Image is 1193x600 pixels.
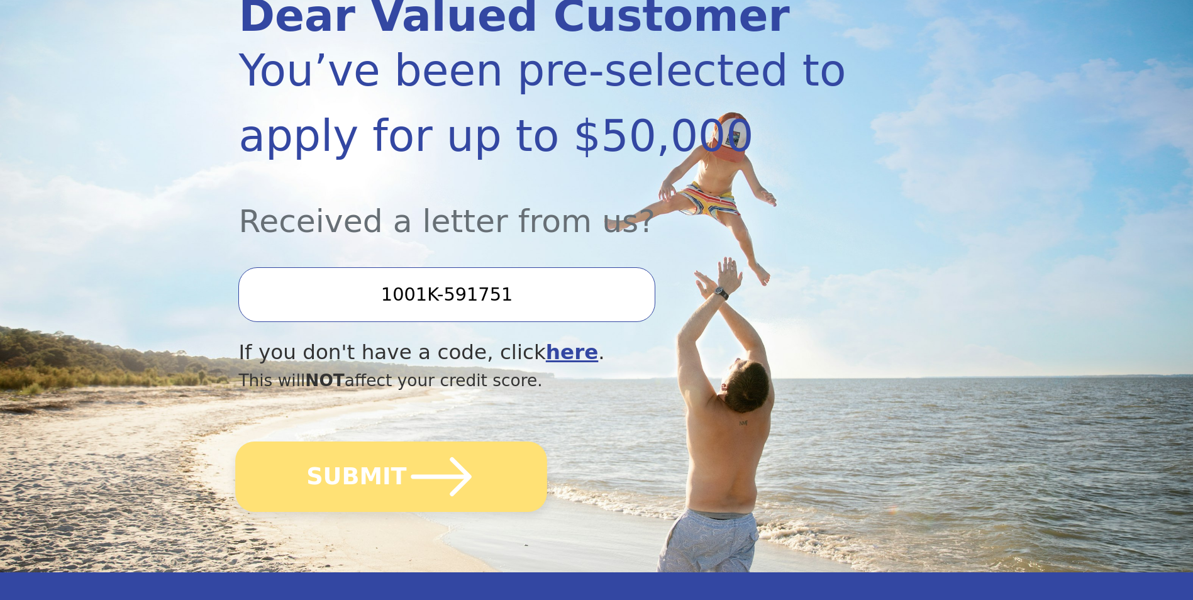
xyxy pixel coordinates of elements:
[238,267,655,321] input: Enter your Offer Code:
[238,368,846,393] div: This will affect your credit score.
[238,38,846,169] div: You’ve been pre-selected to apply for up to $50,000
[546,340,599,364] a: here
[236,442,548,512] button: SUBMIT
[238,169,846,245] div: Received a letter from us?
[305,370,345,390] span: NOT
[238,337,846,368] div: If you don't have a code, click .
